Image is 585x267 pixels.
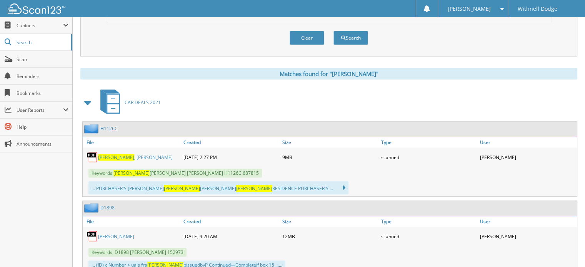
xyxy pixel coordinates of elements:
span: Search [17,39,67,46]
a: User [478,137,577,148]
div: [DATE] 2:27 PM [182,149,280,165]
a: [PERSON_NAME] [98,233,134,240]
img: folder2.png [84,203,100,212]
img: PDF.png [87,151,98,163]
span: Cabinets [17,22,63,29]
span: Announcements [17,141,68,147]
a: D1898 [100,204,115,211]
span: Help [17,124,68,130]
span: [PERSON_NAME] [113,170,150,176]
a: H1126C [100,125,118,132]
img: PDF.png [87,231,98,242]
span: [PERSON_NAME] [98,154,134,161]
div: scanned [379,149,478,165]
div: Matches found for "[PERSON_NAME]" [80,68,577,80]
div: [PERSON_NAME] [478,229,577,244]
a: [PERSON_NAME], [PERSON_NAME] [98,154,173,161]
span: Withnell Dodge [518,7,557,11]
div: [DATE] 9:20 AM [182,229,280,244]
span: [PERSON_NAME] [164,185,200,192]
div: [PERSON_NAME] [478,149,577,165]
a: Type [379,216,478,227]
button: Clear [290,31,324,45]
a: Created [182,216,280,227]
div: 9MB [280,149,379,165]
a: Size [280,216,379,227]
span: [PERSON_NAME] [448,7,491,11]
a: User [478,216,577,227]
span: User Reports [17,107,63,113]
div: scanned [379,229,478,244]
a: Size [280,137,379,148]
img: folder2.png [84,124,100,133]
button: Search [333,31,368,45]
span: Keywords: D1898 [PERSON_NAME] 152973 [88,248,187,257]
span: Keywords: [PERSON_NAME] [PERSON_NAME] H1126C 687815 [88,169,262,177]
div: 12MB [280,229,379,244]
a: Type [379,137,478,148]
a: File [83,137,182,148]
span: Reminders [17,73,68,80]
a: File [83,216,182,227]
a: CAR DEALS 2021 [96,87,161,118]
span: Scan [17,56,68,63]
img: scan123-logo-white.svg [8,3,65,14]
span: Bookmarks [17,90,68,96]
iframe: Chat Widget [547,230,585,267]
span: [PERSON_NAME] [236,185,272,192]
a: Created [182,137,280,148]
span: CAR DEALS 2021 [125,99,161,106]
div: ... PURCHASER'S [PERSON_NAME] [PERSON_NAME] RESIDENCE PURCHASER'S ... [88,181,348,194]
